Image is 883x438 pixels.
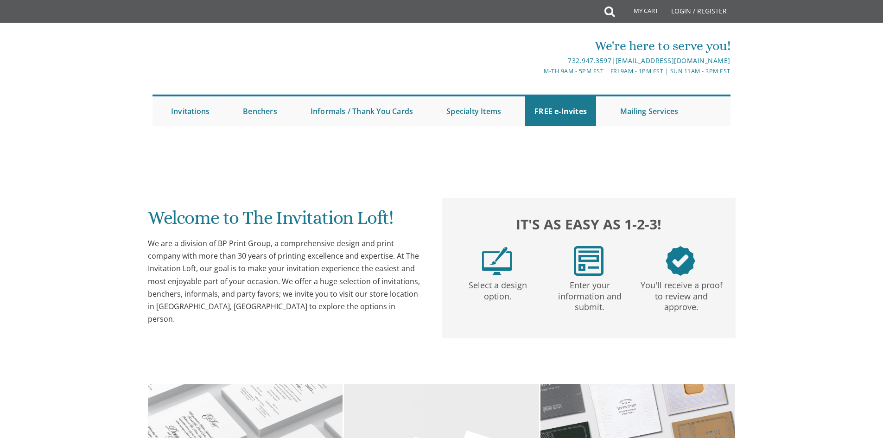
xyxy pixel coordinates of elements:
[574,246,603,276] img: step2.png
[437,96,510,126] a: Specialty Items
[346,37,731,55] div: We're here to serve you!
[666,246,695,276] img: step3.png
[346,55,731,66] div: |
[611,96,687,126] a: Mailing Services
[346,66,731,76] div: M-Th 9am - 5pm EST | Fri 9am - 1pm EST | Sun 11am - 3pm EST
[162,96,219,126] a: Invitations
[454,276,542,302] p: Select a design option.
[482,246,512,276] img: step1.png
[234,96,286,126] a: Benchers
[546,276,634,313] p: Enter your information and submit.
[451,214,726,235] h2: It's as easy as 1-2-3!
[616,56,731,65] a: [EMAIL_ADDRESS][DOMAIN_NAME]
[148,237,423,325] div: We are a division of BP Print Group, a comprehensive design and print company with more than 30 y...
[525,96,596,126] a: FREE e-Invites
[148,208,423,235] h1: Welcome to The Invitation Loft!
[614,1,665,24] a: My Cart
[637,276,725,313] p: You'll receive a proof to review and approve.
[301,96,422,126] a: Informals / Thank You Cards
[568,56,611,65] a: 732.947.3597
